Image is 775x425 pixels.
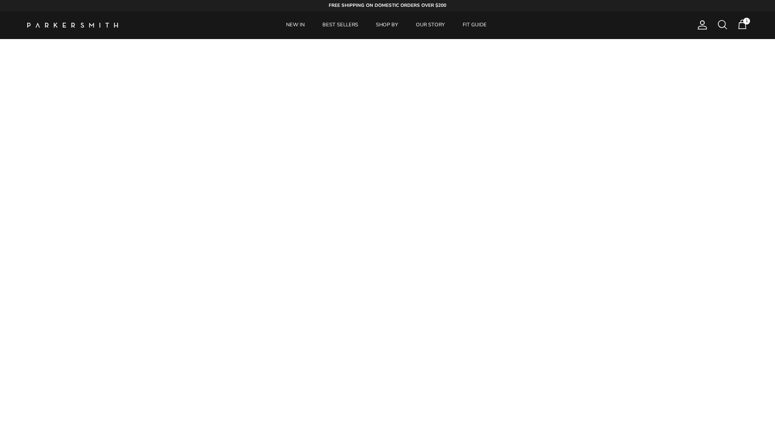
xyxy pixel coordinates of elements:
[135,11,638,39] div: Primary
[27,23,118,28] a: Parker Smith
[737,19,748,31] a: 1
[278,11,313,39] a: NEW IN
[368,11,406,39] a: SHOP BY
[408,11,453,39] a: OUR STORY
[693,20,708,30] a: Account
[314,11,366,39] a: BEST SELLERS
[454,11,495,39] a: FIT GUIDE
[329,2,446,9] strong: FREE SHIPPING ON DOMESTIC ORDERS OVER $200
[743,18,750,25] span: 1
